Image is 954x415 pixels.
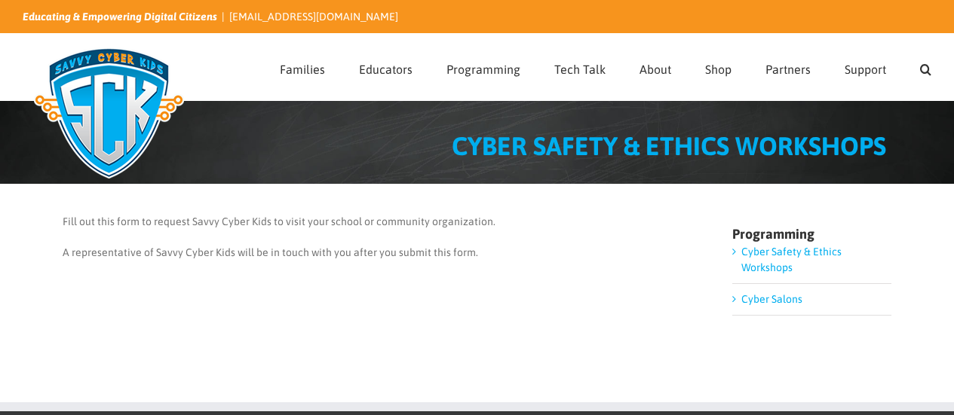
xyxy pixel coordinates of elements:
span: About [640,63,671,75]
a: Shop [705,34,732,100]
span: Fill out this form to request Savvy Cyber Kids to visit your school or community organization. [63,215,495,227]
a: [EMAIL_ADDRESS][DOMAIN_NAME] [229,11,398,23]
a: Partners [765,34,811,100]
a: Programming [446,34,520,100]
span: Partners [765,63,811,75]
i: Educating & Empowering Digital Citizens [23,11,217,23]
span: Support [845,63,886,75]
a: Tech Talk [554,34,606,100]
h4: Programming [732,227,891,241]
img: Savvy Cyber Kids Logo [23,38,195,188]
span: A representative of Savvy Cyber Kids will be in touch with you after you submit this form. [63,246,478,258]
a: Search [920,34,931,100]
span: Programming [446,63,520,75]
a: Educators [359,34,413,100]
a: Cyber Salons [741,293,802,305]
span: Shop [705,63,732,75]
span: Educators [359,63,413,75]
span: CYBER SAFETY & ETHICS WORKSHOPS [452,131,886,160]
a: Cyber Safety & Ethics Workshops [741,246,842,273]
a: Families [280,34,325,100]
span: Families [280,63,325,75]
nav: Main Menu [280,34,931,100]
a: Support [845,34,886,100]
span: Tech Talk [554,63,606,75]
a: About [640,34,671,100]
